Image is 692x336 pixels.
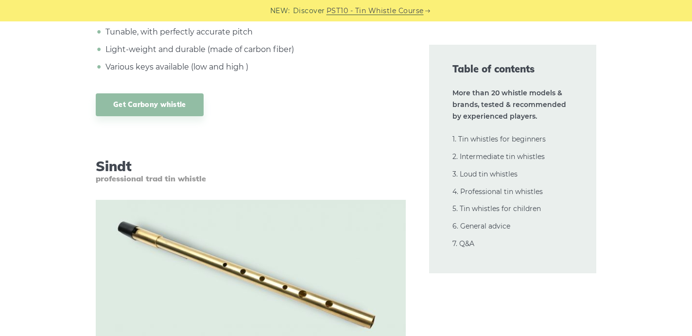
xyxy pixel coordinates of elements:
[452,187,543,196] a: 4. Professional tin whistles
[452,204,541,213] a: 5. Tin whistles for children
[452,88,566,121] strong: More than 20 whistle models & brands, tested & recommended by experienced players.
[103,61,406,73] li: Various keys available (low and high )
[103,43,406,56] li: Light-weight and durable (made of carbon fiber)
[452,152,545,161] a: 2. Intermediate tin whistles
[452,222,510,230] a: 6. General advice
[96,93,204,116] a: Get Carbony whistle
[452,62,573,76] span: Table of contents
[293,5,325,17] span: Discover
[96,158,406,184] h3: Sindt
[452,170,518,178] a: 3. Loud tin whistles
[452,239,474,248] a: 7. Q&A
[327,5,424,17] a: PST10 - Tin Whistle Course
[96,174,406,183] span: professional trad tin whistle
[103,26,406,38] li: Tunable, with perfectly accurate pitch
[270,5,290,17] span: NEW:
[452,135,546,143] a: 1. Tin whistles for beginners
